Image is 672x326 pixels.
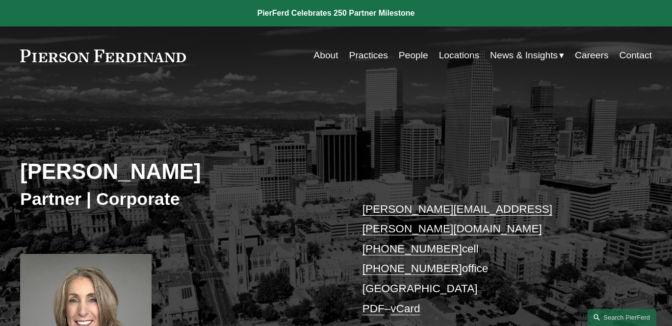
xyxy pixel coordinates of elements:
[575,46,609,65] a: Careers
[313,46,338,65] a: About
[439,46,479,65] a: Locations
[362,200,626,319] p: cell office [GEOGRAPHIC_DATA] –
[362,243,462,255] a: [PHONE_NUMBER]
[399,46,428,65] a: People
[362,262,462,275] a: [PHONE_NUMBER]
[620,46,652,65] a: Contact
[362,203,552,235] a: [PERSON_NAME][EMAIL_ADDRESS][PERSON_NAME][DOMAIN_NAME]
[390,302,420,315] a: vCard
[588,309,656,326] a: Search this site
[362,302,385,315] a: PDF
[490,46,564,65] a: folder dropdown
[490,47,558,64] span: News & Insights
[349,46,388,65] a: Practices
[20,158,336,184] h2: [PERSON_NAME]
[20,188,336,210] h3: Partner | Corporate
